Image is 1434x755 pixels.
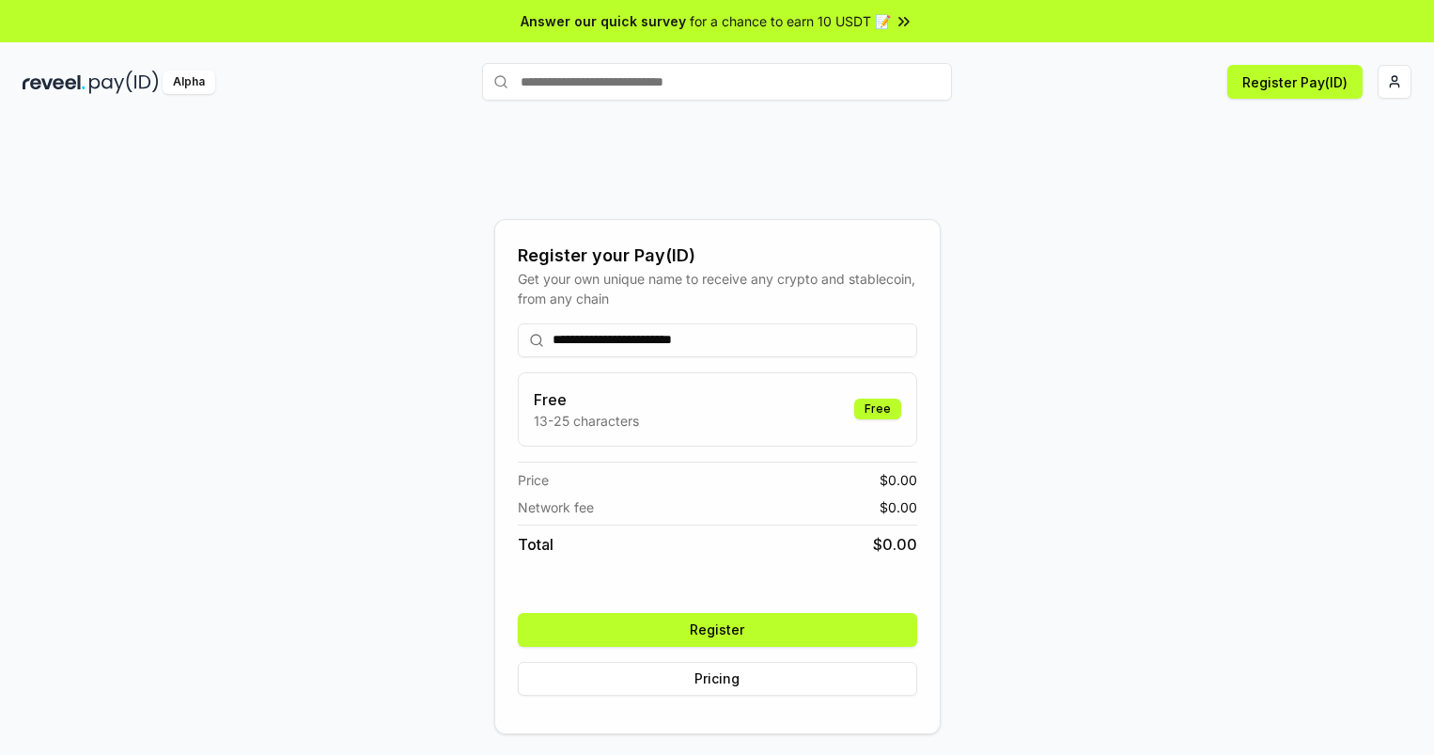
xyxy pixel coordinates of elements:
[518,470,549,490] span: Price
[534,388,639,411] h3: Free
[518,662,917,696] button: Pricing
[89,71,159,94] img: pay_id
[521,11,686,31] span: Answer our quick survey
[1227,65,1363,99] button: Register Pay(ID)
[854,399,901,419] div: Free
[163,71,215,94] div: Alpha
[518,269,917,308] div: Get your own unique name to receive any crypto and stablecoin, from any chain
[880,497,917,517] span: $ 0.00
[873,533,917,556] span: $ 0.00
[518,497,594,517] span: Network fee
[880,470,917,490] span: $ 0.00
[534,411,639,431] p: 13-25 characters
[518,243,917,269] div: Register your Pay(ID)
[518,533,553,556] span: Total
[23,71,86,94] img: reveel_dark
[518,613,917,647] button: Register
[690,11,891,31] span: for a chance to earn 10 USDT 📝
